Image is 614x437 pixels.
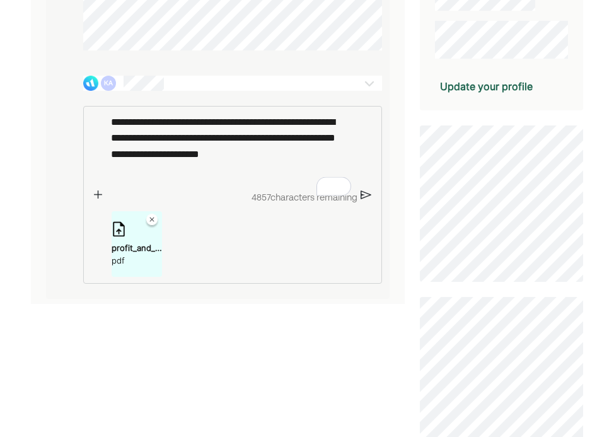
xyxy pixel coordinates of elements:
[101,76,116,91] div: KA
[112,254,162,267] div: pdf
[105,191,357,205] div: 4857 characters remaining
[105,107,357,186] div: Rich Text Editor. Editing area: main
[440,79,533,94] div: Update your profile
[112,242,162,254] div: profit_and_loss_Kristen_Ales (1).pdf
